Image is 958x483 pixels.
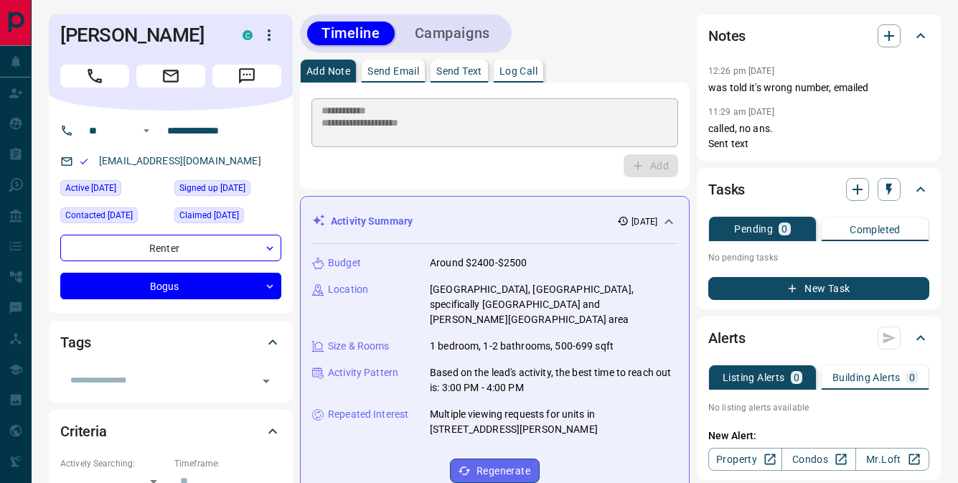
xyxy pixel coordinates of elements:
[65,181,116,195] span: Active [DATE]
[734,224,773,234] p: Pending
[708,121,929,151] p: called, no ans. Sent text
[60,457,167,470] p: Actively Searching:
[243,30,253,40] div: condos.ca
[499,66,537,76] p: Log Call
[60,24,221,47] h1: [PERSON_NAME]
[312,208,677,235] div: Activity Summary[DATE]
[307,22,395,45] button: Timeline
[328,339,390,354] p: Size & Rooms
[174,207,281,228] div: Mon Sep 08 2025
[832,372,901,383] p: Building Alerts
[212,65,281,88] span: Message
[400,22,504,45] button: Campaigns
[708,80,929,95] p: was told it's wrong number, emailed
[60,325,281,360] div: Tags
[328,365,398,380] p: Activity Pattern
[60,65,129,88] span: Call
[708,19,929,53] div: Notes
[179,208,239,222] span: Claimed [DATE]
[430,282,677,327] p: [GEOGRAPHIC_DATA], [GEOGRAPHIC_DATA], specifically [GEOGRAPHIC_DATA] and [PERSON_NAME][GEOGRAPHIC...
[450,459,540,483] button: Regenerate
[331,214,413,229] p: Activity Summary
[794,372,799,383] p: 0
[79,156,89,167] svg: Email Valid
[708,107,774,117] p: 11:29 am [DATE]
[708,66,774,76] p: 12:26 pm [DATE]
[179,181,245,195] span: Signed up [DATE]
[708,178,745,201] h2: Tasks
[174,457,281,470] p: Timeframe:
[60,414,281,449] div: Criteria
[256,371,276,391] button: Open
[708,321,929,355] div: Alerts
[328,407,408,422] p: Repeated Interest
[723,372,785,383] p: Listing Alerts
[367,66,419,76] p: Send Email
[60,331,90,354] h2: Tags
[708,277,929,300] button: New Task
[60,180,167,200] div: Fri Sep 05 2025
[136,65,205,88] span: Email
[306,66,350,76] p: Add Note
[781,224,787,234] p: 0
[328,255,361,271] p: Budget
[909,372,915,383] p: 0
[60,273,281,299] div: Bogus
[708,327,746,350] h2: Alerts
[708,24,746,47] h2: Notes
[430,365,677,395] p: Based on the lead's activity, the best time to reach out is: 3:00 PM - 4:00 PM
[708,448,782,471] a: Property
[65,208,133,222] span: Contacted [DATE]
[708,428,929,444] p: New Alert:
[708,247,929,268] p: No pending tasks
[708,172,929,207] div: Tasks
[430,255,527,271] p: Around $2400-$2500
[138,122,155,139] button: Open
[855,448,929,471] a: Mr.Loft
[781,448,855,471] a: Condos
[174,180,281,200] div: Sat Feb 03 2018
[430,339,614,354] p: 1 bedroom, 1-2 bathrooms, 500-699 sqft
[708,401,929,414] p: No listing alerts available
[99,155,261,167] a: [EMAIL_ADDRESS][DOMAIN_NAME]
[60,235,281,261] div: Renter
[430,407,677,437] p: Multiple viewing requests for units in [STREET_ADDRESS][PERSON_NAME]
[436,66,482,76] p: Send Text
[850,225,901,235] p: Completed
[631,215,657,228] p: [DATE]
[60,207,167,228] div: Mon Sep 08 2025
[60,420,107,443] h2: Criteria
[328,282,368,297] p: Location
